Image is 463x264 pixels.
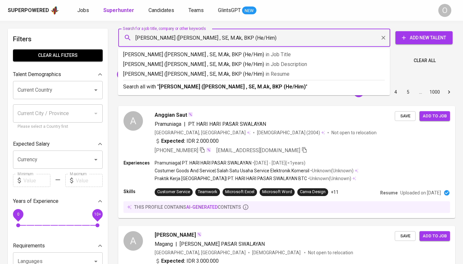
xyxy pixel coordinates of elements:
span: Add New Talent [401,34,447,42]
p: Search all with " " [123,83,385,91]
span: Pramuniaga [155,121,181,127]
button: Clear [379,33,388,42]
span: [PERSON_NAME] PASAR SWALAYAN [180,241,265,247]
span: PT. HARI HARI PASAR SWALAYAN [188,121,266,127]
span: Teams [188,7,204,13]
span: Anggian Saut [155,111,187,119]
a: AAnggian SautPramuniaga|PT. HARI HARI PASAR SWALAYAN[GEOGRAPHIC_DATA], [GEOGRAPHIC_DATA][DEMOGRAP... [118,106,455,218]
button: Open [91,155,100,164]
div: Superpowered [8,7,49,14]
p: Praktik Kerja [GEOGRAPHIC_DATA] | PT. HARI HARI PASAR SWALAYAN BTC [155,175,307,182]
div: Teamwork [198,189,217,195]
button: Clear All [411,55,438,67]
img: app logo [50,6,59,15]
p: Pramuniaga | PT. HARI HARI PASAR SWALAYAN [155,160,251,166]
p: • Unknown ( Unknown ) [307,175,351,182]
p: • Unknown ( Unknown ) [309,167,354,174]
a: Superhunter [103,7,135,15]
span: 10+ [94,212,101,217]
a: Jobs [77,7,90,15]
span: Save [398,232,412,240]
p: Uploaded on [DATE] [400,190,441,196]
input: Value [23,174,50,187]
img: magic_wand.svg [188,112,193,117]
img: magic_wand.svg [206,147,211,152]
span: [PHONE_NUMBER] [155,147,198,153]
button: Clear All filters [13,49,103,61]
p: Expected Salary [13,140,50,148]
p: Please select a Country first [18,124,98,130]
p: [PERSON_NAME] ([PERSON_NAME] , SE, M.Ak, BKP (He/Him) [123,70,385,78]
span: Add to job [423,112,447,120]
div: (2004) [257,129,325,136]
span: in Job Title [265,51,291,58]
p: • [DATE] - [DATE] ( <1 years ) [251,160,305,166]
p: Requirements [13,242,45,250]
button: Go to next page [444,87,454,97]
p: Talent Demographics [13,71,61,78]
button: Open [91,86,100,95]
div: [GEOGRAPHIC_DATA], [GEOGRAPHIC_DATA] [155,129,251,136]
p: Experiences [123,160,155,166]
div: Talent Demographics [13,68,103,81]
div: [GEOGRAPHIC_DATA], [GEOGRAPHIC_DATA] [155,249,246,256]
b: Expected: [161,137,185,145]
span: in Job Description [265,61,307,67]
span: | [175,240,177,248]
p: +11 [331,189,339,195]
div: Expected Salary [13,138,103,151]
div: Years of Experience [13,195,103,208]
p: [PERSON_NAME] ([PERSON_NAME] , SE, M.Ak, BKP (He/Him) [123,51,385,59]
div: A [123,111,143,131]
p: Skills [123,188,155,195]
span: Magang [155,241,173,247]
div: [PERSON_NAME] ([PERSON_NAME] , SE, M.Ak, BKP (He/Him) [117,69,244,80]
p: Years of Experience [13,197,58,205]
a: Teams [188,7,205,15]
img: magic_wand.svg [197,232,202,237]
span: [DEMOGRAPHIC_DATA] [257,129,306,136]
div: Microsoft Excel [225,189,254,195]
b: [PERSON_NAME] ([PERSON_NAME] , SE, M.Ak, BKP (He/Him) [159,84,306,90]
nav: pagination navigation [340,87,455,97]
a: Candidates [148,7,175,15]
p: Costumer Goods And Service | Salah Satu Usaha Service Elektronik Komersil [155,167,309,174]
div: … [415,89,426,95]
span: Save [398,112,412,120]
button: Go to page 4 [391,87,401,97]
p: Not open to relocation [308,249,353,256]
div: Canva Design [300,189,326,195]
span: NEW [242,7,256,14]
button: Add to job [419,231,450,241]
div: A [123,231,143,251]
p: this profile contains contents [134,204,241,210]
span: in Resume [265,71,289,77]
div: O [438,4,451,17]
a: Superpoweredapp logo [8,6,59,15]
input: Value [76,174,103,187]
span: GlintsGPT [218,7,241,13]
button: Go to page 1000 [428,87,442,97]
span: [DEMOGRAPHIC_DATA] [252,249,302,256]
span: Clear All [414,57,436,65]
span: AI-generated [186,205,218,210]
div: Requirements [13,239,103,252]
h6: Filters [13,34,103,44]
a: GlintsGPT NEW [218,7,256,15]
button: Add to job [419,111,450,121]
span: [PERSON_NAME] ([PERSON_NAME] , SE, M.Ak, BKP (He/Him) [117,71,238,77]
div: Customer Service [157,189,190,195]
span: 0 [17,212,19,217]
span: Jobs [77,7,89,13]
p: Resume [380,190,398,196]
div: Microsoft Word [262,189,292,195]
span: Add to job [423,232,447,240]
button: Save [395,111,416,121]
span: Clear All filters [18,51,97,59]
button: Add New Talent [395,31,453,44]
p: Not open to relocation [331,129,377,136]
button: Save [395,231,416,241]
p: [PERSON_NAME] ([PERSON_NAME] , SE, M.Ak, BKP (He/Him) [123,60,385,68]
span: | [184,120,186,128]
b: Superhunter [103,7,134,13]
